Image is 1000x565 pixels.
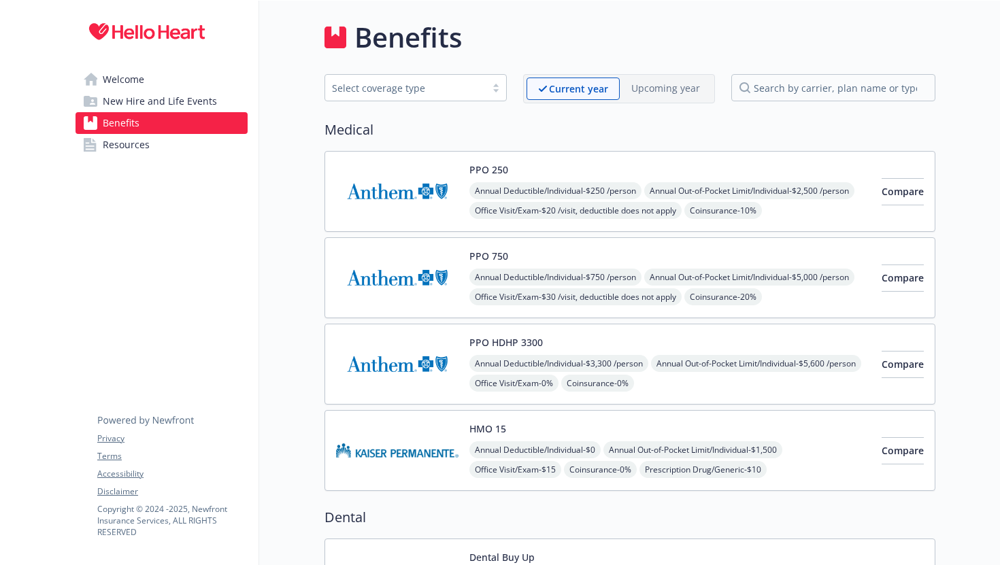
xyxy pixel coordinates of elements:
[882,351,924,378] button: Compare
[103,134,150,156] span: Resources
[882,444,924,457] span: Compare
[469,335,543,349] button: PPO HDHP 3300
[620,78,712,100] span: Upcoming year
[731,74,935,101] input: search by carrier, plan name or type
[631,81,700,95] p: Upcoming year
[97,503,247,538] p: Copyright © 2024 - 2025 , Newfront Insurance Services, ALL RIGHTS RESERVED
[97,485,247,498] a: Disclaimer
[469,249,508,263] button: PPO 750
[882,358,924,371] span: Compare
[469,202,682,219] span: Office Visit/Exam - $20 /visit, deductible does not apply
[103,69,144,90] span: Welcome
[564,461,637,478] span: Coinsurance - 0%
[103,90,217,112] span: New Hire and Life Events
[469,375,559,392] span: Office Visit/Exam - 0%
[549,82,608,96] p: Current year
[469,288,682,305] span: Office Visit/Exam - $30 /visit, deductible does not apply
[603,441,782,458] span: Annual Out-of-Pocket Limit/Individual - $1,500
[882,185,924,198] span: Compare
[354,17,462,58] h1: Benefits
[469,461,561,478] span: Office Visit/Exam - $15
[469,182,641,199] span: Annual Deductible/Individual - $250 /person
[469,422,506,436] button: HMO 15
[644,182,854,199] span: Annual Out-of-Pocket Limit/Individual - $2,500 /person
[469,441,601,458] span: Annual Deductible/Individual - $0
[336,162,459,220] img: Anthem Blue Cross carrier logo
[97,432,247,445] a: Privacy
[336,249,459,307] img: Anthem Blue Cross carrier logo
[882,271,924,284] span: Compare
[684,202,762,219] span: Coinsurance - 10%
[336,335,459,393] img: Anthem Blue Cross carrier logo
[103,112,139,134] span: Benefits
[97,468,247,480] a: Accessibility
[882,264,924,292] button: Compare
[684,288,762,305] span: Coinsurance - 20%
[76,112,248,134] a: Benefits
[332,81,479,95] div: Select coverage type
[882,178,924,205] button: Compare
[76,90,248,112] a: New Hire and Life Events
[336,422,459,479] img: Kaiser Permanente Insurance Company carrier logo
[469,162,508,177] button: PPO 250
[639,461,767,478] span: Prescription Drug/Generic - $10
[644,269,854,286] span: Annual Out-of-Pocket Limit/Individual - $5,000 /person
[651,355,861,372] span: Annual Out-of-Pocket Limit/Individual - $5,600 /person
[76,134,248,156] a: Resources
[97,450,247,462] a: Terms
[469,355,648,372] span: Annual Deductible/Individual - $3,300 /person
[76,69,248,90] a: Welcome
[324,507,935,528] h2: Dental
[324,120,935,140] h2: Medical
[882,437,924,464] button: Compare
[469,269,641,286] span: Annual Deductible/Individual - $750 /person
[469,550,535,564] button: Dental Buy Up
[561,375,634,392] span: Coinsurance - 0%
